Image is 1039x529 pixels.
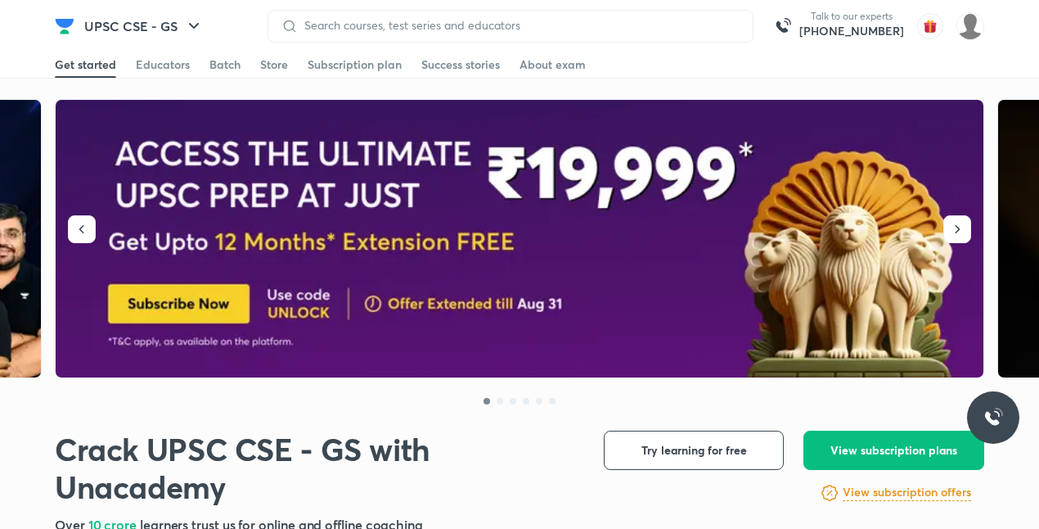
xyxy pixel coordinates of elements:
[843,484,971,501] h6: View subscription offers
[519,52,586,78] a: About exam
[843,483,971,503] a: View subscription offers
[308,52,402,78] a: Subscription plan
[55,52,116,78] a: Get started
[298,19,740,32] input: Search courses, test series and educators
[983,408,1003,427] img: ttu
[209,52,241,78] a: Batch
[260,57,288,73] div: Store
[136,57,190,73] div: Educators
[956,12,984,40] img: Akhila
[421,52,500,78] a: Success stories
[55,57,116,73] div: Get started
[209,57,241,73] div: Batch
[519,57,586,73] div: About exam
[55,431,578,505] h1: Crack UPSC CSE - GS with Unacademy
[641,442,747,459] span: Try learning for free
[260,52,288,78] a: Store
[799,10,904,23] p: Talk to our experts
[604,431,784,470] button: Try learning for free
[74,10,214,43] button: UPSC CSE - GS
[799,23,904,39] a: [PHONE_NUMBER]
[136,52,190,78] a: Educators
[767,10,799,43] img: call-us
[308,57,402,73] div: Subscription plan
[803,431,984,470] button: View subscription plans
[917,13,943,39] img: avatar
[830,442,957,459] span: View subscription plans
[421,57,500,73] div: Success stories
[55,16,74,36] img: Company Logo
